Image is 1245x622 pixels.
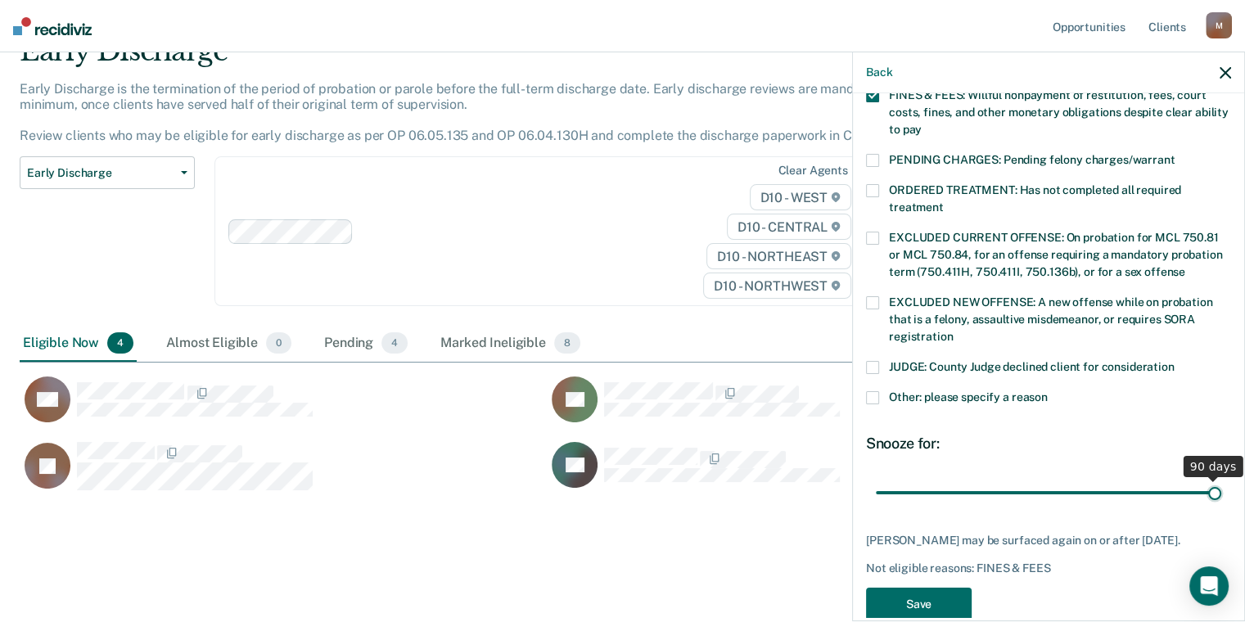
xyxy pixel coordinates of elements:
[547,441,1074,507] div: CaseloadOpportunityCell-0778528
[866,65,892,79] button: Back
[20,441,547,507] div: CaseloadOpportunityCell-0822006
[13,17,92,35] img: Recidiviz
[27,166,174,180] span: Early Discharge
[1189,566,1229,606] div: Open Intercom Messenger
[1184,456,1243,477] div: 90 days
[20,34,954,81] div: Early Discharge
[321,326,411,362] div: Pending
[107,332,133,354] span: 4
[866,588,972,621] button: Save
[163,326,295,362] div: Almost Eligible
[547,376,1074,441] div: CaseloadOpportunityCell-0819385
[778,164,847,178] div: Clear agents
[889,295,1212,343] span: EXCLUDED NEW OFFENSE: A new offense while on probation that is a felony, assaultive misdemeanor, ...
[866,534,1231,548] div: [PERSON_NAME] may be surfaced again on or after [DATE].
[437,326,584,362] div: Marked Ineligible
[20,376,547,441] div: CaseloadOpportunityCell-0387344
[20,326,137,362] div: Eligible Now
[703,273,850,299] span: D10 - NORTHWEST
[889,390,1048,403] span: Other: please specify a reason
[889,360,1175,373] span: JUDGE: County Judge declined client for consideration
[266,332,291,354] span: 0
[727,214,851,240] span: D10 - CENTRAL
[889,183,1181,214] span: ORDERED TREATMENT: Has not completed all required treatment
[889,88,1229,136] span: FINES & FEES: Willful nonpayment of restitution, fees, court costs, fines, and other monetary obl...
[889,231,1222,278] span: EXCLUDED CURRENT OFFENSE: On probation for MCL 750.81 or MCL 750.84, for an offense requiring a m...
[20,81,900,144] p: Early Discharge is the termination of the period of probation or parole before the full-term disc...
[866,561,1231,575] div: Not eligible reasons: FINES & FEES
[1206,12,1232,38] div: M
[889,153,1175,166] span: PENDING CHARGES: Pending felony charges/warrant
[706,243,850,269] span: D10 - NORTHEAST
[381,332,408,354] span: 4
[554,332,580,354] span: 8
[750,184,851,210] span: D10 - WEST
[866,435,1231,453] div: Snooze for:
